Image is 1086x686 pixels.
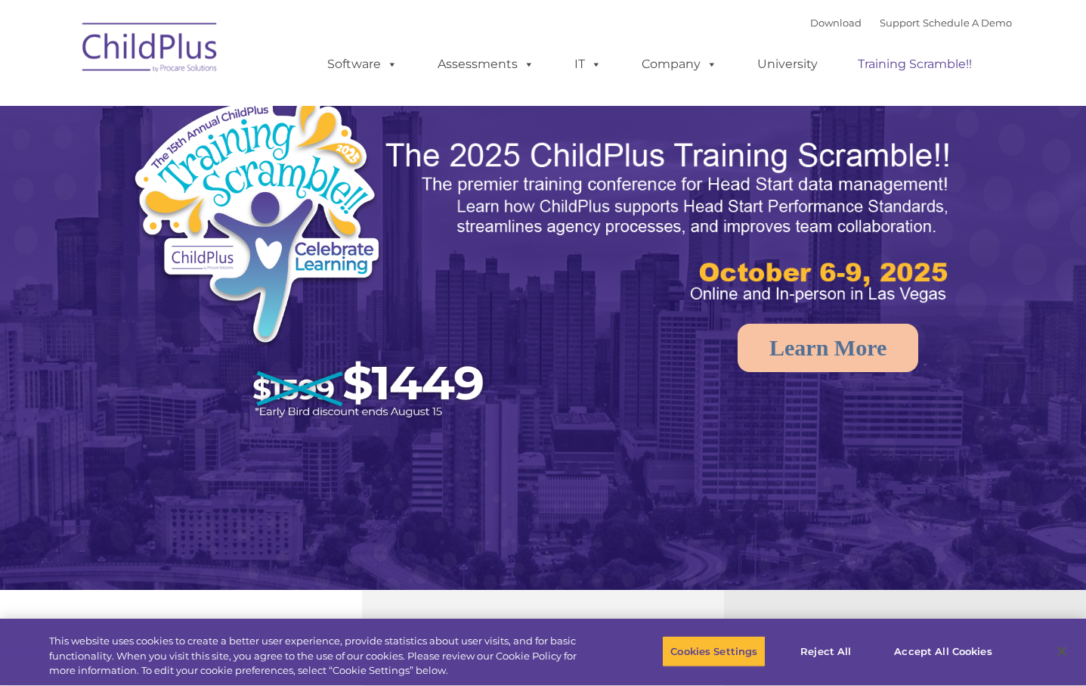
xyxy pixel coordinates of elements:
a: IT [559,49,617,79]
a: University [742,49,833,79]
a: Download [810,17,862,29]
a: Learn More [738,324,918,372]
button: Accept All Cookies [886,635,1000,667]
span: Phone number [210,162,274,173]
span: Last name [210,100,256,111]
div: This website uses cookies to create a better user experience, provide statistics about user visit... [49,634,597,678]
font: | [810,17,1012,29]
button: Close [1045,635,1078,668]
a: Company [627,49,732,79]
a: Software [312,49,413,79]
img: ChildPlus by Procare Solutions [75,12,226,88]
a: Schedule A Demo [923,17,1012,29]
a: Training Scramble!! [843,49,987,79]
a: Assessments [422,49,549,79]
button: Reject All [778,635,873,667]
a: Support [880,17,920,29]
button: Cookies Settings [662,635,766,667]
